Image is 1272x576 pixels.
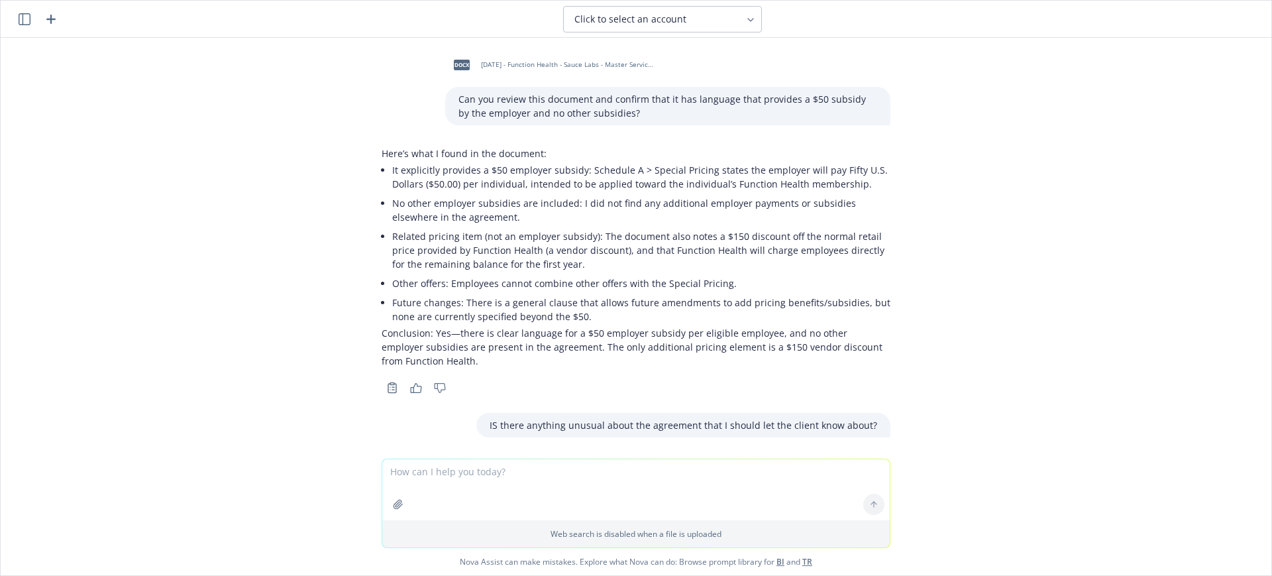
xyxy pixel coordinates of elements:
[392,194,890,227] li: No other employer subsidies are included: I did not find any additional employer payments or subs...
[386,382,398,394] svg: Copy to clipboard
[563,6,762,32] button: Click to select an account
[776,556,784,567] a: BI
[429,378,450,397] button: Thumbs down
[481,60,655,69] span: [DATE] - Function Health - Sauce Labs - Master Services Agreement.docx
[390,528,882,540] p: Web search is disabled when a file is uploaded
[392,293,890,326] li: Future changes: There is a general clause that allows future amendments to add pricing benefits/s...
[392,227,890,274] li: Related pricing item (not an employer subsidy): The document also notes a $150 discount off the n...
[392,160,890,194] li: It explicitly provides a $50 employer subsidy: Schedule A > Special Pricing states the employer w...
[6,548,1266,575] span: Nova Assist can make mistakes. Explore what Nova can do: Browse prompt library for and
[454,60,470,70] span: docx
[458,92,877,120] p: Can you review this document and confirm that it has language that provides a $50 subsidy by the ...
[490,418,877,432] p: IS there anything unusual about the agreement that I should let the client know about?
[382,146,890,160] p: Here’s what I found in the document:
[445,48,657,82] div: docx[DATE] - Function Health - Sauce Labs - Master Services Agreement.docx
[802,556,812,567] a: TR
[382,326,890,368] p: Conclusion: Yes—there is clear language for a $50 employer subsidy per eligible employee, and no ...
[574,13,686,26] span: Click to select an account
[392,274,890,293] li: Other offers: Employees cannot combine other offers with the Special Pricing.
